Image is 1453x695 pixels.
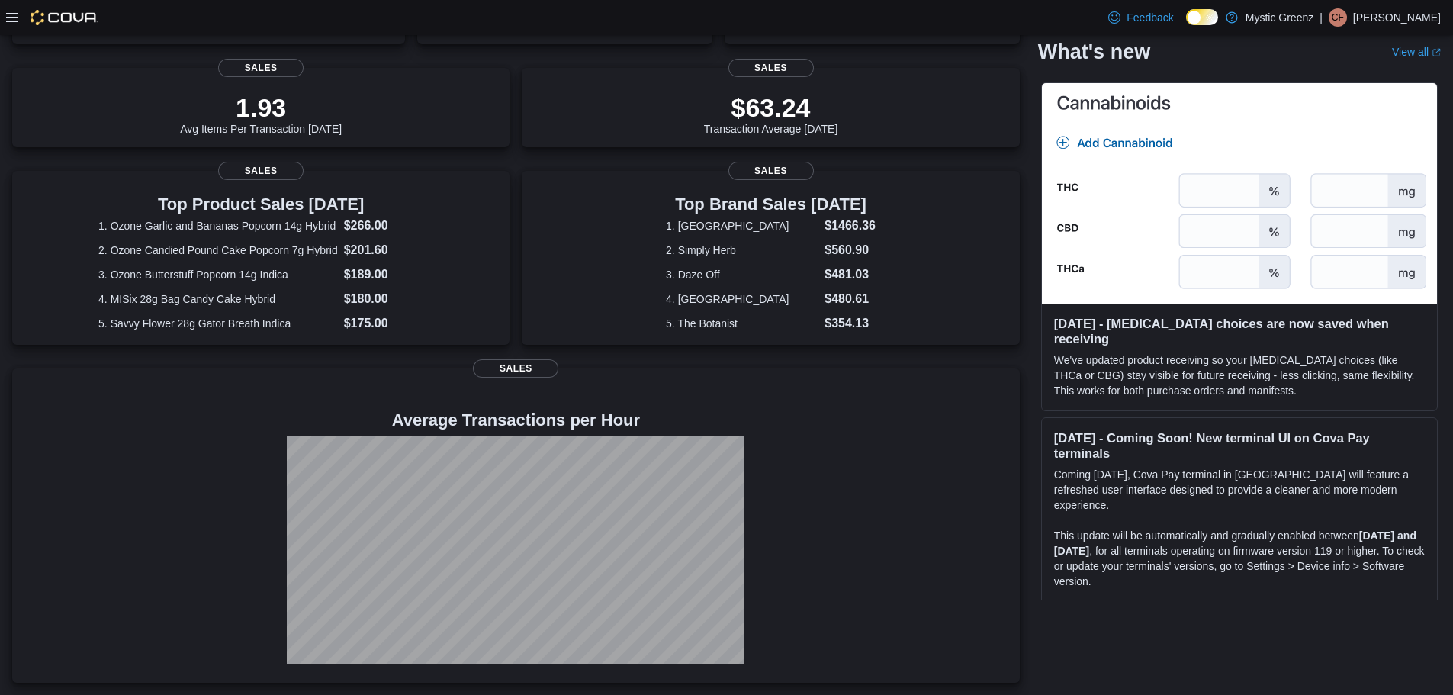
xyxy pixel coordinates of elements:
a: Feedback [1102,2,1179,33]
a: View allExternal link [1392,46,1441,58]
dd: $480.61 [825,290,876,308]
span: CF [1332,8,1344,27]
h3: Top Product Sales [DATE] [98,195,423,214]
dt: 1. Ozone Garlic and Bananas Popcorn 14g Hybrid [98,218,338,233]
dd: $189.00 [344,265,424,284]
dd: $481.03 [825,265,876,284]
svg: External link [1432,48,1441,57]
span: Feedback [1127,10,1173,25]
p: | [1320,8,1323,27]
p: 1.93 [180,92,342,123]
p: Coming [DATE], Cova Pay terminal in [GEOGRAPHIC_DATA] will feature a refreshed user interface des... [1054,467,1425,513]
dd: $175.00 [344,314,424,333]
div: Christine Flanagan [1329,8,1347,27]
h3: [DATE] - [MEDICAL_DATA] choices are now saved when receiving [1054,316,1425,346]
dt: 4. [GEOGRAPHIC_DATA] [666,291,818,307]
span: Sales [218,59,304,77]
dt: 3. Ozone Butterstuff Popcorn 14g Indica [98,267,338,282]
div: Avg Items Per Transaction [DATE] [180,92,342,135]
dt: 2. Ozone Candied Pound Cake Popcorn 7g Hybrid [98,243,338,258]
img: Cova [31,10,98,25]
p: Mystic Greenz [1246,8,1313,27]
dd: $560.90 [825,241,876,259]
h3: Top Brand Sales [DATE] [666,195,876,214]
h4: Average Transactions per Hour [24,411,1008,430]
span: Sales [728,59,814,77]
h3: [DATE] - Coming Soon! New terminal UI on Cova Pay terminals [1054,430,1425,461]
dt: 1. [GEOGRAPHIC_DATA] [666,218,818,233]
span: Dark Mode [1186,25,1187,26]
dd: $266.00 [344,217,424,235]
dt: 5. Savvy Flower 28g Gator Breath Indica [98,316,338,331]
dd: $180.00 [344,290,424,308]
p: [PERSON_NAME] [1353,8,1441,27]
dd: $354.13 [825,314,876,333]
dd: $201.60 [344,241,424,259]
h2: What's new [1038,40,1150,64]
dd: $1466.36 [825,217,876,235]
input: Dark Mode [1186,9,1218,25]
p: This update will be automatically and gradually enabled between , for all terminals operating on ... [1054,528,1425,589]
p: We've updated product receiving so your [MEDICAL_DATA] choices (like THCa or CBG) stay visible fo... [1054,352,1425,398]
dt: 2. Simply Herb [666,243,818,258]
dt: 5. The Botanist [666,316,818,331]
span: Sales [728,162,814,180]
span: Sales [218,162,304,180]
p: $63.24 [704,92,838,123]
dt: 4. MISix 28g Bag Candy Cake Hybrid [98,291,338,307]
div: Transaction Average [DATE] [704,92,838,135]
span: Sales [473,359,558,378]
dt: 3. Daze Off [666,267,818,282]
